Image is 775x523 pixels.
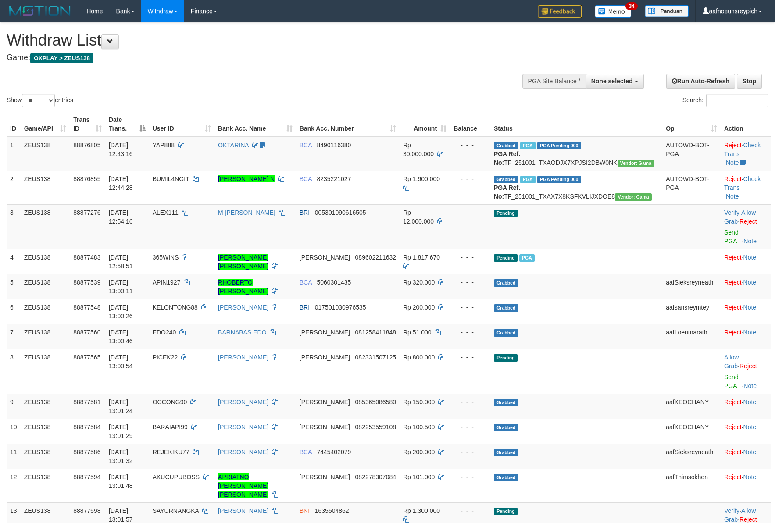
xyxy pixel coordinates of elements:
td: · [721,249,771,274]
label: Show entries [7,94,73,107]
a: Note [743,423,757,430]
span: Pending [494,254,518,262]
td: · [721,349,771,394]
th: Bank Acc. Name: activate to sort column ascending [214,112,296,137]
td: 6 [7,299,21,324]
span: Rp 1.817.670 [403,254,440,261]
td: ZEUS138 [21,249,70,274]
a: Note [726,159,739,166]
span: 88877584 [73,423,100,430]
span: 88877276 [73,209,100,216]
span: 88877560 [73,329,100,336]
img: MOTION_logo.png [7,4,73,18]
a: Reject [724,304,742,311]
span: BARAIAPI99 [153,423,188,430]
a: [PERSON_NAME] [PERSON_NAME] [218,254,268,270]
span: · [724,354,739,370]
span: Grabbed [494,449,518,456]
div: - - - [454,353,487,362]
span: [PERSON_NAME] [300,423,350,430]
td: · [721,324,771,349]
span: Copy 082278307084 to clipboard [355,473,396,480]
a: Verify [724,209,739,216]
span: [PERSON_NAME] [300,329,350,336]
span: 88877586 [73,448,100,455]
td: aafSieksreyneath [662,444,721,469]
td: 7 [7,324,21,349]
td: TF_251001_TXAODJX7XPJSI2DBW0NK [490,137,662,171]
span: Grabbed [494,304,518,312]
span: Vendor URL: https://trx31.1velocity.biz [615,193,652,201]
span: [DATE] 13:01:24 [109,398,133,414]
td: aafKEOCHANY [662,419,721,444]
a: Note [743,254,757,261]
th: ID [7,112,21,137]
div: PGA Site Balance / [522,74,586,89]
a: Stop [737,74,762,89]
span: [DATE] 13:00:46 [109,329,133,345]
h1: Withdraw List [7,32,508,49]
td: · · [721,204,771,249]
span: Copy 017501030976535 to clipboard [315,304,366,311]
input: Search: [706,94,768,107]
td: · [721,444,771,469]
a: Reject [724,142,742,149]
a: Reject [724,398,742,406]
div: - - - [454,208,487,217]
th: Trans ID: activate to sort column ascending [70,112,105,137]
td: · [721,274,771,299]
a: Check Trans [724,175,761,191]
td: aafsansreymtey [662,299,721,324]
a: [PERSON_NAME] [218,304,268,311]
th: Amount: activate to sort column ascending [400,112,450,137]
span: Pending [494,210,518,217]
div: - - - [454,141,487,149]
span: 88877548 [73,304,100,311]
span: OXPLAY > ZEUS138 [30,53,93,63]
span: Rp 800.000 [403,354,435,361]
td: AUTOWD-BOT-PGA [662,171,721,204]
span: · [724,209,756,225]
div: - - - [454,398,487,406]
span: 88877598 [73,507,100,514]
div: - - - [454,174,487,183]
span: Copy 5060301435 to clipboard [317,279,351,286]
span: [DATE] 13:01:29 [109,423,133,439]
td: 11 [7,444,21,469]
td: · [721,394,771,419]
a: Send PGA [724,229,739,245]
span: Grabbed [494,474,518,481]
span: [DATE] 12:58:51 [109,254,133,270]
a: Reject [739,363,757,370]
a: Note [743,398,757,406]
span: Rp 200.000 [403,304,435,311]
th: Action [721,112,771,137]
a: Note [743,382,757,389]
span: Grabbed [494,176,518,183]
span: 88876855 [73,175,100,182]
a: Reject [739,218,757,225]
span: [DATE] 13:00:11 [109,279,133,295]
span: Copy 7445402079 to clipboard [317,448,351,455]
th: Balance [450,112,490,137]
td: 3 [7,204,21,249]
td: · [721,419,771,444]
span: Grabbed [494,399,518,406]
div: - - - [454,303,487,312]
a: Reject [724,329,742,336]
td: 12 [7,469,21,502]
span: Copy 089602211632 to clipboard [355,254,396,261]
span: BCA [300,175,312,182]
span: OCCONG90 [153,398,187,406]
span: Copy 082331507125 to clipboard [355,354,396,361]
a: Reject [724,423,742,430]
span: [DATE] 13:01:32 [109,448,133,464]
span: [DATE] 13:01:57 [109,507,133,523]
span: PGA Pending [537,176,581,183]
a: BARNABAS EDO [218,329,266,336]
td: 9 [7,394,21,419]
td: 8 [7,349,21,394]
div: - - - [454,278,487,287]
span: Marked by aafnoeunsreypich [520,176,536,183]
a: Reject [739,516,757,523]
